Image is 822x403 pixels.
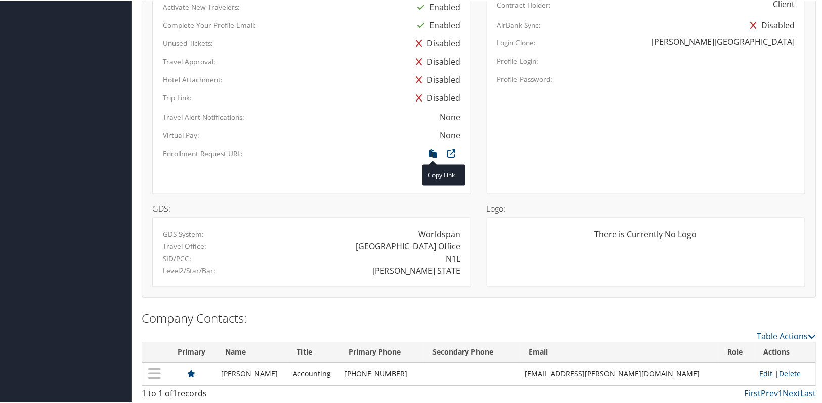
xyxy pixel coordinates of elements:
span: 1 [172,387,177,398]
label: Virtual Pay: [163,129,199,139]
div: Enabled [413,15,461,33]
label: Unused Tickets: [163,37,213,47]
a: Next [783,387,800,398]
a: Table Actions [757,330,816,341]
a: 1 [778,387,783,398]
td: | [755,362,815,385]
th: Email [520,342,719,362]
label: Login Clone: [497,37,536,47]
th: Primary Phone [339,342,424,362]
div: [PERSON_NAME][GEOGRAPHIC_DATA] [652,35,795,47]
td: [PHONE_NUMBER] [339,362,424,385]
th: Title [288,342,339,362]
div: [GEOGRAPHIC_DATA] Office [356,239,461,251]
div: Disabled [745,15,795,33]
a: Prev [761,387,778,398]
td: [EMAIL_ADDRESS][PERSON_NAME][DOMAIN_NAME] [520,362,719,385]
div: Disabled [411,70,461,88]
div: [PERSON_NAME] STATE [373,264,461,276]
th: Name [216,342,288,362]
div: N1L [446,251,461,264]
th: Actions [755,342,815,362]
label: Profile Login: [497,55,539,65]
a: Edit [760,368,773,378]
label: Enrollment Request URL: [163,147,243,158]
label: Profile Password: [497,73,553,83]
label: Travel Alert Notifications: [163,111,244,121]
h4: Logo: [487,204,806,212]
label: GDS System: [163,228,204,238]
div: None [440,110,461,122]
div: Disabled [411,33,461,52]
div: Disabled [411,52,461,70]
h4: GDS: [152,204,471,212]
td: [PERSON_NAME] [216,362,288,385]
label: Trip Link: [163,92,192,102]
div: None [440,128,461,140]
label: Level2/Star/Bar: [163,265,215,275]
th: Primary [166,342,216,362]
div: Worldspan [419,227,461,239]
label: Complete Your Profile Email: [163,19,256,29]
label: Travel Approval: [163,56,215,66]
label: Travel Office: [163,240,206,250]
label: SID/PCC: [163,253,191,263]
label: AirBank Sync: [497,19,541,29]
th: Secondary Phone [423,342,520,362]
a: First [744,387,761,398]
div: Disabled [411,88,461,106]
div: There is Currently No Logo [497,227,795,247]
label: Activate New Travelers: [163,1,240,11]
label: Hotel Attachment: [163,74,223,84]
a: Delete [780,368,801,378]
th: Role [719,342,755,362]
td: Accounting [288,362,339,385]
a: Last [800,387,816,398]
h2: Company Contacts: [142,309,816,326]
